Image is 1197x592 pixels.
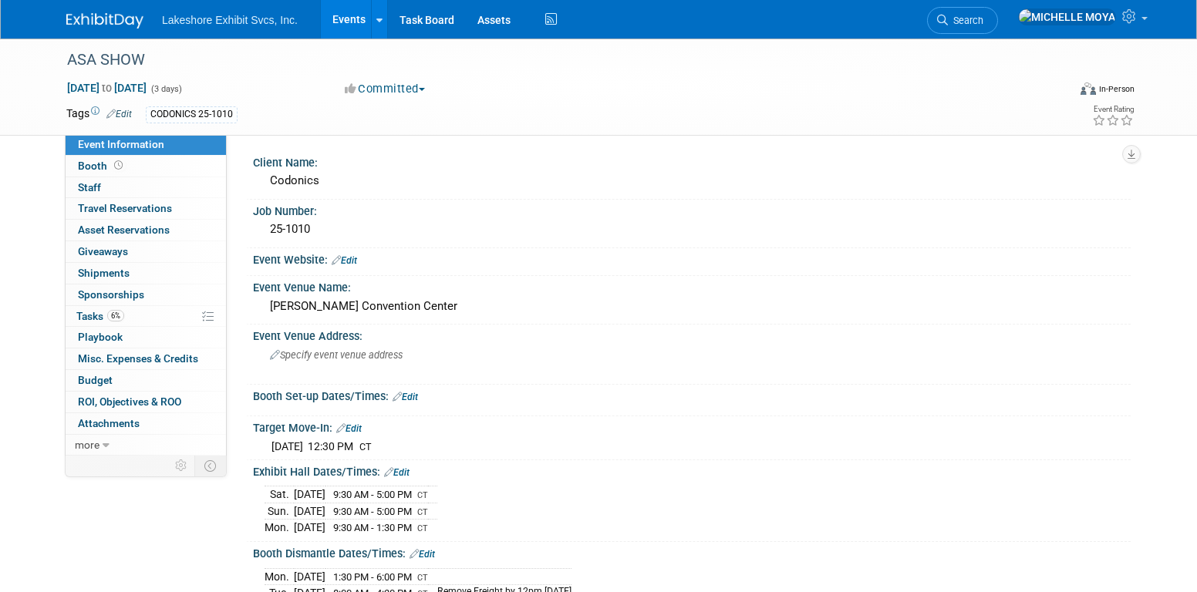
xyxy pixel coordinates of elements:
div: Event Venue Address: [253,325,1131,344]
span: Search [948,15,983,26]
a: ROI, Objectives & ROO [66,392,226,412]
span: 6% [107,310,124,321]
a: Booth [66,156,226,177]
span: Tasks [76,310,124,322]
td: [DATE] [294,486,325,503]
td: [DATE] [294,503,325,520]
a: Edit [393,392,418,402]
a: Edit [332,255,357,266]
div: Target Move-In: [253,416,1131,436]
span: more [75,439,99,451]
a: Staff [66,177,226,198]
div: Exhibit Hall Dates/Times: [253,460,1131,480]
a: more [66,435,226,456]
div: Codonics [265,169,1119,193]
div: ASA SHOW [62,46,1044,74]
span: Specify event venue address [270,349,403,361]
span: to [99,82,114,94]
td: Mon. [265,568,294,585]
span: Booth not reserved yet [111,160,126,171]
td: [DATE] [294,520,325,536]
span: Staff [78,181,101,193]
div: Event Venue Name: [253,276,1131,295]
a: Budget [66,370,226,391]
a: Giveaways [66,241,226,262]
a: Edit [336,423,362,434]
span: Lakeshore Exhibit Svcs, Inc. [162,14,298,26]
span: 9:30 AM - 5:00 PM [333,489,412,500]
a: Sponsorships [66,284,226,305]
span: CT [417,573,428,583]
span: 9:30 AM - 5:00 PM [333,506,412,517]
span: 9:30 AM - 1:30 PM [333,522,412,533]
div: Event Website: [253,248,1131,268]
span: Playbook [78,331,123,343]
a: Edit [106,109,132,119]
td: Tags [66,106,132,123]
td: Sat. [265,486,294,503]
span: CT [417,523,428,533]
span: Shipments [78,267,130,279]
div: In-Person [1098,83,1135,95]
a: Edit [384,467,410,478]
a: Tasks6% [66,306,226,327]
div: Job Number: [253,200,1131,219]
span: ROI, Objectives & ROO [78,395,181,408]
a: Event Information [66,134,226,155]
div: Booth Set-up Dates/Times: [253,385,1131,405]
a: Playbook [66,327,226,348]
a: Edit [410,549,435,560]
div: Booth Dismantle Dates/Times: [253,542,1131,562]
td: Sun. [265,503,294,520]
span: 1:30 PM - 6:00 PM [333,571,412,583]
button: Committed [339,81,431,97]
span: CT [417,490,428,500]
a: Attachments [66,413,226,434]
td: Toggle Event Tabs [195,456,227,476]
span: CT [417,507,428,517]
img: Format-Inperson.png [1081,82,1096,95]
span: Asset Reservations [78,224,170,236]
div: CODONICS 25-1010 [146,106,238,123]
a: Shipments [66,263,226,284]
a: Travel Reservations [66,198,226,219]
span: Misc. Expenses & Credits [78,352,198,365]
span: [DATE] 12:30 PM [271,440,353,452]
div: Client Name: [253,151,1131,170]
span: Sponsorships [78,288,144,301]
a: Misc. Expenses & Credits [66,348,226,369]
span: Attachments [78,417,140,429]
td: [DATE] [294,568,325,585]
td: Personalize Event Tab Strip [168,456,195,476]
span: Budget [78,374,113,386]
a: Search [927,7,998,34]
img: MICHELLE MOYA [1018,8,1116,25]
span: Travel Reservations [78,202,172,214]
span: Event Information [78,138,164,150]
span: [DATE] [DATE] [66,81,147,95]
span: Giveaways [78,245,128,257]
div: [PERSON_NAME] Convention Center [265,294,1119,318]
a: Asset Reservations [66,220,226,240]
img: ExhibitDay [66,13,143,29]
div: Event Format [976,80,1135,103]
span: CT [359,441,372,452]
span: Booth [78,160,126,172]
div: Event Rating [1092,106,1134,113]
span: (3 days) [150,84,182,94]
td: Mon. [265,520,294,536]
div: 25-1010 [265,217,1119,241]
